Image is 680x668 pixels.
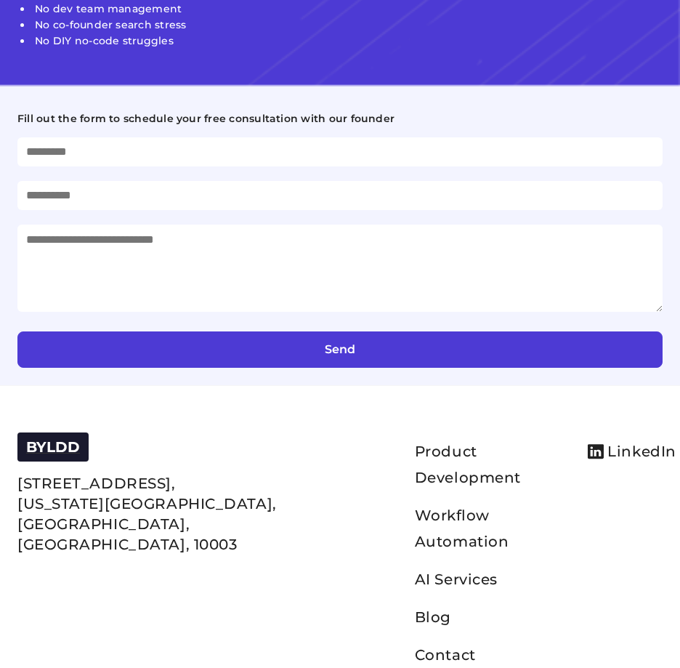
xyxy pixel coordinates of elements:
li: No DIY no-code struggles [32,36,187,47]
p: [STREET_ADDRESS], [US_STATE][GEOGRAPHIC_DATA], [GEOGRAPHIC_DATA], [GEOGRAPHIC_DATA], 10003 [17,473,388,555]
a: BYLDD [26,441,80,455]
button: Send [17,331,663,368]
a: Workflow Automation [415,507,509,550]
img: linkdin [588,444,604,459]
h4: Fill out the form to schedule your free consultation with our founder [17,111,663,126]
a: Product Development [415,443,521,486]
li: No co-founder search stress [32,20,187,31]
li: No dev team management [32,4,187,15]
a: LinkedIn [588,438,663,464]
a: Blog [415,608,451,626]
a: AI Services [415,571,498,588]
a: Contact [415,646,476,664]
span: BYLDD [26,438,80,456]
